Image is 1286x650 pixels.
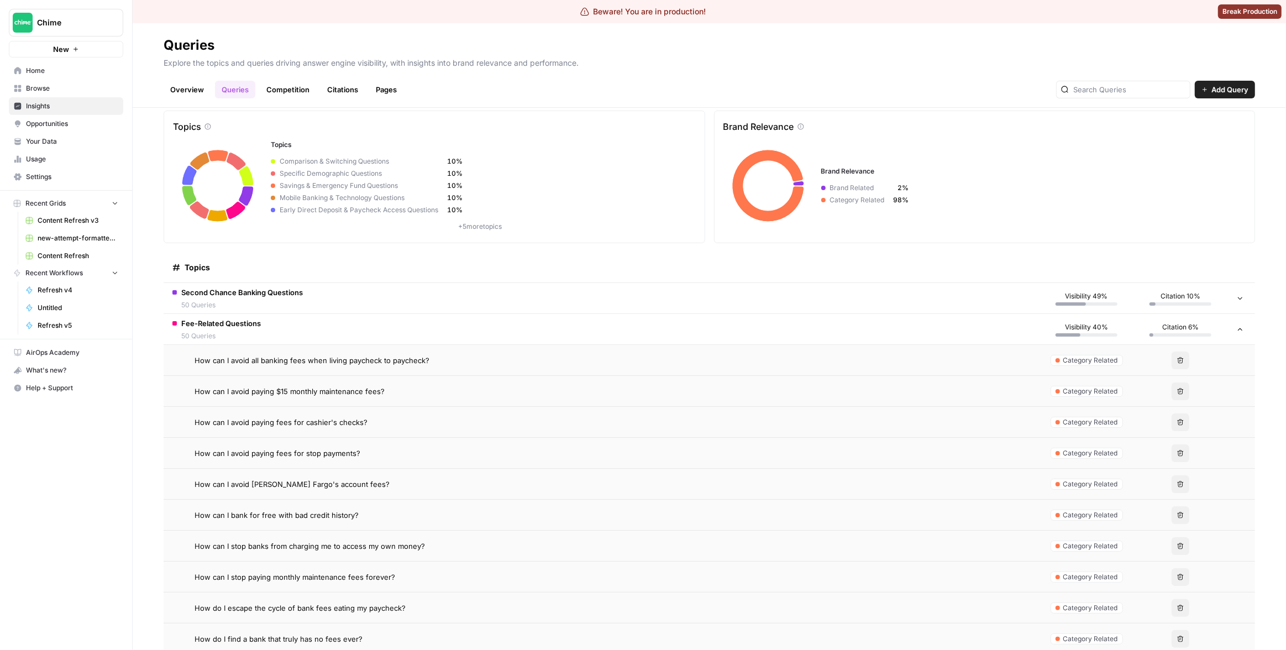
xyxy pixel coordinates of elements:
[894,195,909,205] span: 98%
[1218,4,1282,19] button: Break Production
[1162,322,1199,332] span: Citation 6%
[195,355,429,366] span: How can I avoid all banking fees when living paycheck to paycheck?
[38,303,118,313] span: Untitled
[20,317,123,334] a: Refresh v5
[275,169,447,179] span: Specific Demographic Questions
[38,321,118,331] span: Refresh v5
[447,205,463,215] span: 10%
[181,331,261,341] span: 50 Queries
[9,361,123,379] button: What's new?
[275,205,447,215] span: Early Direct Deposit & Paycheck Access Questions
[195,572,395,583] span: How can I stop paying monthly maintenance fees forever?
[9,62,123,80] a: Home
[821,166,1240,176] h3: Brand Relevance
[38,216,118,226] span: Content Refresh v3
[447,169,463,179] span: 10%
[26,154,118,164] span: Usage
[1063,417,1118,427] span: Category Related
[321,81,365,98] a: Citations
[1063,541,1118,551] span: Category Related
[26,66,118,76] span: Home
[25,198,66,208] span: Recent Grids
[1063,386,1118,396] span: Category Related
[1065,291,1108,301] span: Visibility 49%
[26,172,118,182] span: Settings
[20,229,123,247] a: new-attempt-formatted.csv
[369,81,403,98] a: Pages
[1063,603,1118,613] span: Category Related
[1063,355,1118,365] span: Category Related
[275,193,447,203] span: Mobile Banking & Technology Questions
[9,133,123,150] a: Your Data
[1211,84,1248,95] span: Add Query
[1161,291,1200,301] span: Citation 10%
[195,479,390,490] span: How can I avoid [PERSON_NAME] Fargo's account fees?
[9,80,123,97] a: Browse
[271,140,689,150] h3: Topics
[38,285,118,295] span: Refresh v4
[9,115,123,133] a: Opportunities
[1065,322,1108,332] span: Visibility 40%
[723,120,794,133] p: Brand Relevance
[38,233,118,243] span: new-attempt-formatted.csv
[275,156,447,166] span: Comparison & Switching Questions
[9,379,123,397] button: Help + Support
[9,9,123,36] button: Workspace: Chime
[271,222,689,232] p: + 5 more topics
[9,344,123,361] a: AirOps Academy
[447,193,463,203] span: 10%
[25,268,83,278] span: Recent Workflows
[1195,81,1255,98] button: Add Query
[1063,572,1118,582] span: Category Related
[26,348,118,358] span: AirOps Academy
[20,299,123,317] a: Untitled
[195,510,359,521] span: How can I bank for free with bad credit history?
[9,41,123,57] button: New
[9,265,123,281] button: Recent Workflows
[20,281,123,299] a: Refresh v4
[580,6,706,17] div: Beware! You are in production!
[1073,84,1185,95] input: Search Queries
[9,97,123,115] a: Insights
[20,212,123,229] a: Content Refresh v3
[826,183,894,193] span: Brand Related
[447,156,463,166] span: 10%
[9,362,123,379] div: What's new?
[164,36,214,54] div: Queries
[37,17,104,28] span: Chime
[447,181,463,191] span: 10%
[275,181,447,191] span: Savings & Emergency Fund Questions
[26,83,118,93] span: Browse
[164,54,1255,69] p: Explore the topics and queries driving answer engine visibility, with insights into brand relevan...
[9,195,123,212] button: Recent Grids
[1063,510,1118,520] span: Category Related
[894,183,909,193] span: 2%
[1063,479,1118,489] span: Category Related
[181,287,303,298] span: Second Chance Banking Questions
[13,13,33,33] img: Chime Logo
[215,81,255,98] a: Queries
[195,541,425,552] span: How can I stop banks from charging me to access my own money?
[53,44,69,55] span: New
[20,247,123,265] a: Content Refresh
[1063,448,1118,458] span: Category Related
[9,150,123,168] a: Usage
[26,383,118,393] span: Help + Support
[260,81,316,98] a: Competition
[195,386,385,397] span: How can I avoid paying $15 monthly maintenance fees?
[26,101,118,111] span: Insights
[195,417,368,428] span: How can I avoid paying fees for cashier's checks?
[195,633,363,644] span: How do I find a bank that truly has no fees ever?
[1063,634,1118,644] span: Category Related
[26,137,118,146] span: Your Data
[38,251,118,261] span: Content Refresh
[195,448,360,459] span: How can I avoid paying fees for stop payments?
[181,300,303,310] span: 50 Queries
[185,262,210,273] span: Topics
[9,168,123,186] a: Settings
[173,120,201,133] p: Topics
[164,81,211,98] a: Overview
[1222,7,1277,17] span: Break Production
[826,195,894,205] span: Category Related
[195,602,406,614] span: How do I escape the cycle of bank fees eating my paycheck?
